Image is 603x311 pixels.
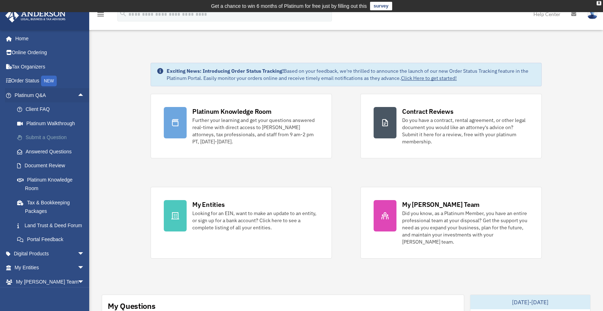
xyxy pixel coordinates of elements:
[167,68,284,74] strong: Exciting News: Introducing Order Status Tracking!
[402,200,480,209] div: My [PERSON_NAME] Team
[10,218,95,233] a: Land Trust & Deed Forum
[96,12,105,19] a: menu
[77,275,92,289] span: arrow_drop_down
[360,94,542,158] a: Contract Reviews Do you have a contract, rental agreement, or other legal document you would like...
[77,246,92,261] span: arrow_drop_down
[192,200,224,209] div: My Entities
[10,131,95,145] a: Submit a Question
[10,195,95,218] a: Tax & Bookkeeping Packages
[151,94,332,158] a: Platinum Knowledge Room Further your learning and get your questions answered real-time with dire...
[5,246,95,261] a: Digital Productsarrow_drop_down
[402,210,528,245] div: Did you know, as a Platinum Member, you have an entire professional team at your disposal? Get th...
[5,275,95,289] a: My [PERSON_NAME] Teamarrow_drop_down
[167,67,536,82] div: Based on your feedback, we're thrilled to announce the launch of our new Order Status Tracking fe...
[96,10,105,19] i: menu
[5,31,92,46] a: Home
[5,46,95,60] a: Online Ordering
[211,2,367,10] div: Get a chance to win 6 months of Platinum for free just by filling out this
[5,88,95,102] a: Platinum Q&Aarrow_drop_up
[77,261,92,275] span: arrow_drop_down
[10,102,95,117] a: Client FAQ
[151,187,332,259] a: My Entities Looking for an EIN, want to make an update to an entity, or sign up for a bank accoun...
[192,210,319,231] div: Looking for an EIN, want to make an update to an entity, or sign up for a bank account? Click her...
[370,2,392,10] a: survey
[360,187,542,259] a: My [PERSON_NAME] Team Did you know, as a Platinum Member, you have an entire professional team at...
[5,261,95,275] a: My Entitiesarrow_drop_down
[192,117,319,145] div: Further your learning and get your questions answered real-time with direct access to [PERSON_NAM...
[10,173,95,195] a: Platinum Knowledge Room
[470,295,591,309] div: [DATE]-[DATE]
[10,116,95,131] a: Platinum Walkthrough
[587,9,598,19] img: User Pic
[10,144,95,159] a: Answered Questions
[119,10,127,17] i: search
[5,60,95,74] a: Tax Organizers
[402,107,453,116] div: Contract Reviews
[41,76,57,86] div: NEW
[5,74,95,88] a: Order StatusNEW
[402,117,528,145] div: Do you have a contract, rental agreement, or other legal document you would like an attorney's ad...
[401,75,457,81] a: Click Here to get started!
[77,88,92,103] span: arrow_drop_up
[597,1,601,5] div: close
[10,233,95,247] a: Portal Feedback
[10,159,95,173] a: Document Review
[192,107,272,116] div: Platinum Knowledge Room
[3,9,68,22] img: Anderson Advisors Platinum Portal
